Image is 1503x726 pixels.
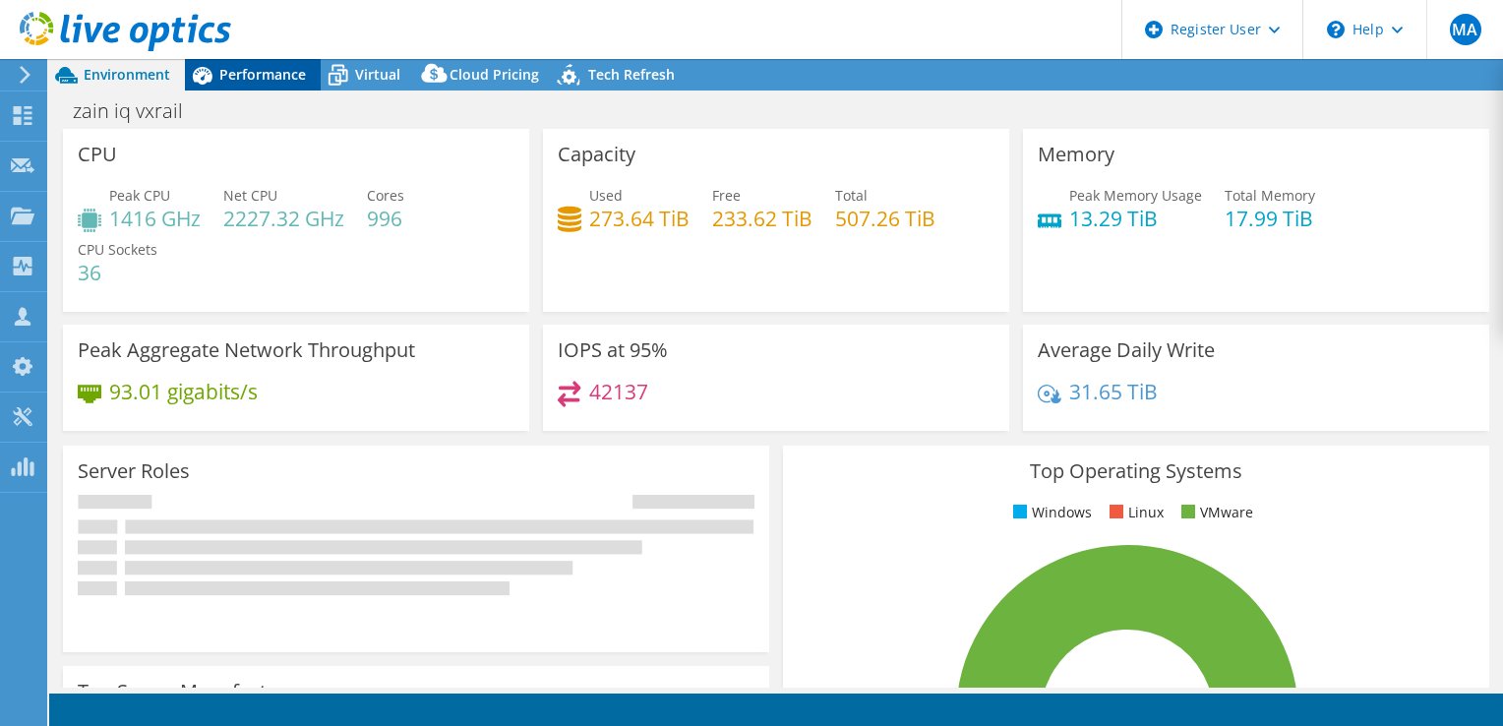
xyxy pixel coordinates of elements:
[450,65,539,84] span: Cloud Pricing
[1105,502,1164,523] li: Linux
[78,339,415,361] h3: Peak Aggregate Network Throughput
[712,186,741,205] span: Free
[84,65,170,84] span: Environment
[78,262,157,283] h4: 36
[558,339,668,361] h3: IOPS at 95%
[109,186,170,205] span: Peak CPU
[1069,208,1202,229] h4: 13.29 TiB
[219,65,306,84] span: Performance
[64,100,213,122] h1: zain iq vxrail
[589,208,690,229] h4: 273.64 TiB
[1069,381,1158,402] h4: 31.65 TiB
[1176,502,1253,523] li: VMware
[589,186,623,205] span: Used
[1450,14,1481,45] span: MA
[1327,21,1345,38] svg: \n
[78,681,315,702] h3: Top Server Manufacturers
[1008,502,1092,523] li: Windows
[712,208,812,229] h4: 233.62 TiB
[109,208,201,229] h4: 1416 GHz
[798,460,1474,482] h3: Top Operating Systems
[367,186,404,205] span: Cores
[835,186,868,205] span: Total
[78,144,117,165] h3: CPU
[109,381,258,402] h4: 93.01 gigabits/s
[558,144,635,165] h3: Capacity
[835,208,935,229] h4: 507.26 TiB
[223,208,344,229] h4: 2227.32 GHz
[223,186,277,205] span: Net CPU
[78,460,190,482] h3: Server Roles
[367,208,404,229] h4: 996
[589,381,648,402] h4: 42137
[1069,186,1202,205] span: Peak Memory Usage
[1038,144,1114,165] h3: Memory
[1225,186,1315,205] span: Total Memory
[78,240,157,259] span: CPU Sockets
[1038,339,1215,361] h3: Average Daily Write
[1225,208,1315,229] h4: 17.99 TiB
[355,65,400,84] span: Virtual
[588,65,675,84] span: Tech Refresh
